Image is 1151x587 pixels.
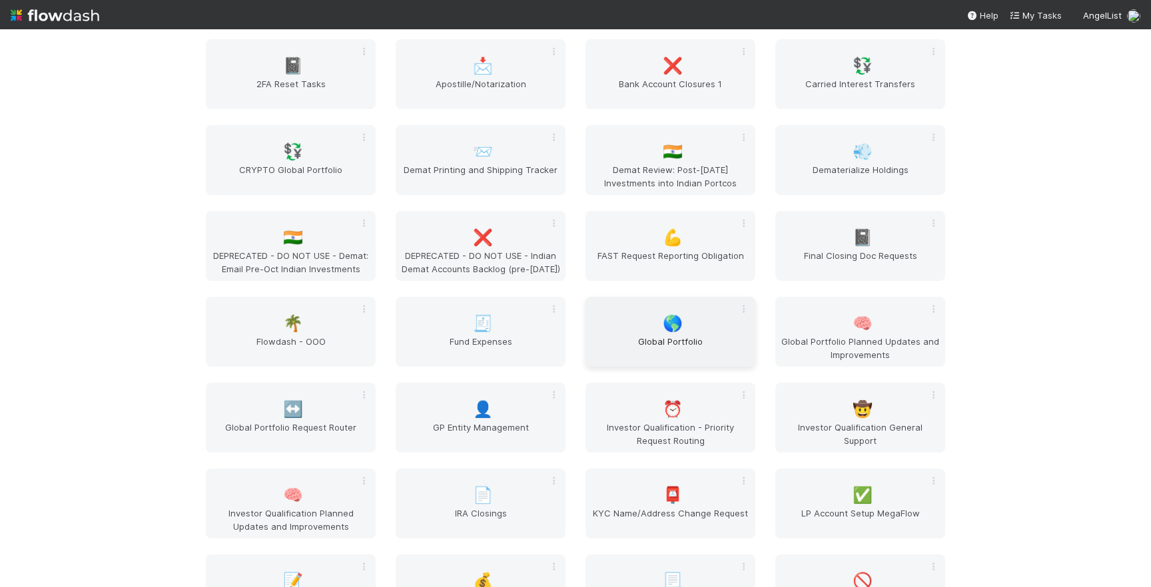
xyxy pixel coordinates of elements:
a: ❌DEPRECATED - DO NOT USE - Indian Demat Accounts Backlog (pre-[DATE]) [396,211,566,281]
a: 🌎Global Portfolio [585,297,755,367]
a: ↔️Global Portfolio Request Router [206,383,376,453]
span: DEPRECATED - DO NOT USE - Indian Demat Accounts Backlog (pre-[DATE]) [401,249,560,276]
span: Apostille/Notarization [401,77,560,104]
a: 📓2FA Reset Tasks [206,39,376,109]
span: Final Closing Doc Requests [781,249,940,276]
a: My Tasks [1009,9,1062,22]
a: 🧾Fund Expenses [396,297,566,367]
a: 💱CRYPTO Global Portfolio [206,125,376,195]
span: Investor Qualification Planned Updates and Improvements [211,506,370,533]
span: Dematerialize Holdings [781,163,940,190]
span: ✅ [853,487,873,504]
a: 💨Dematerialize Holdings [775,125,945,195]
img: logo-inverted-e16ddd16eac7371096b0.svg [11,4,99,27]
span: LP Account Setup MegaFlow [781,506,940,533]
span: 💱 [853,57,873,75]
span: 🧾 [473,315,493,332]
span: IRA Closings [401,506,560,533]
span: 📩 [473,57,493,75]
span: 🤠 [853,401,873,418]
a: 📨Demat Printing and Shipping Tracker [396,125,566,195]
span: My Tasks [1009,10,1062,21]
a: 💱Carried Interest Transfers [775,39,945,109]
a: 🧠Global Portfolio Planned Updates and Improvements [775,297,945,367]
span: GP Entity Management [401,421,560,447]
a: ⏰Investor Qualification - Priority Request Routing [585,383,755,453]
span: ❌ [663,57,683,75]
span: 💨 [853,143,873,160]
span: 💪 [663,229,683,246]
a: 📩Apostille/Notarization [396,39,566,109]
span: CRYPTO Global Portfolio [211,163,370,190]
a: 📓Final Closing Doc Requests [775,211,945,281]
a: 🇮🇳Demat Review: Post-[DATE] Investments into Indian Portcos [585,125,755,195]
a: 🧠Investor Qualification Planned Updates and Improvements [206,469,376,538]
span: 📄 [473,487,493,504]
span: 📓 [283,57,303,75]
span: 🧠 [853,315,873,332]
span: Global Portfolio Planned Updates and Improvements [781,335,940,361]
span: 🧠 [283,487,303,504]
span: 📓 [853,229,873,246]
span: 📨 [473,143,493,160]
span: 🇮🇳 [663,143,683,160]
span: ❌ [473,229,493,246]
span: 🌎 [663,315,683,332]
img: avatar_e0ab5a02-4425-4644-8eca-231d5bcccdf4.png [1127,9,1140,23]
a: 👤GP Entity Management [396,383,566,453]
span: Demat Review: Post-[DATE] Investments into Indian Portcos [591,163,750,190]
span: ⏰ [663,401,683,418]
span: DEPRECATED - DO NOT USE - Demat: Email Pre-Oct Indian Investments [211,249,370,276]
span: 🇮🇳 [283,229,303,246]
span: 🌴 [283,315,303,332]
span: Global Portfolio Request Router [211,421,370,447]
a: ❌Bank Account Closures 1 [585,39,755,109]
div: Help [966,9,998,22]
span: Bank Account Closures 1 [591,77,750,104]
span: Flowdash - OOO [211,335,370,361]
span: 📮 [663,487,683,504]
span: Demat Printing and Shipping Tracker [401,163,560,190]
span: Fund Expenses [401,335,560,361]
span: Global Portfolio [591,335,750,361]
span: 💱 [283,143,303,160]
span: ↔️ [283,401,303,418]
a: 💪FAST Request Reporting Obligation [585,211,755,281]
span: 👤 [473,401,493,418]
span: Investor Qualification General Support [781,421,940,447]
span: AngelList [1083,10,1122,21]
span: Carried Interest Transfers [781,77,940,104]
a: 🤠Investor Qualification General Support [775,383,945,453]
span: KYC Name/Address Change Request [591,506,750,533]
a: 🇮🇳DEPRECATED - DO NOT USE - Demat: Email Pre-Oct Indian Investments [206,211,376,281]
span: 2FA Reset Tasks [211,77,370,104]
span: Investor Qualification - Priority Request Routing [591,421,750,447]
a: 📄IRA Closings [396,469,566,538]
span: FAST Request Reporting Obligation [591,249,750,276]
a: 🌴Flowdash - OOO [206,297,376,367]
a: 📮KYC Name/Address Change Request [585,469,755,538]
a: ✅LP Account Setup MegaFlow [775,469,945,538]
